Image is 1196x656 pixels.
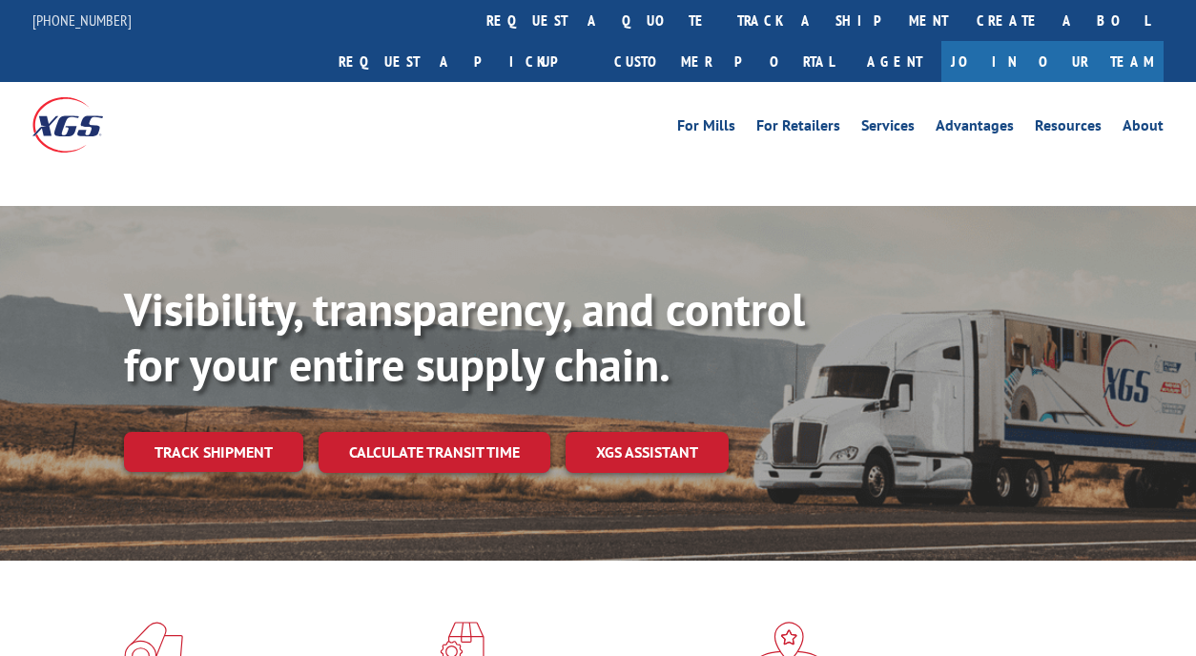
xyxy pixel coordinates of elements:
a: For Mills [677,118,735,139]
a: Track shipment [124,432,303,472]
a: Join Our Team [941,41,1164,82]
a: Advantages [936,118,1014,139]
a: [PHONE_NUMBER] [32,10,132,30]
a: Customer Portal [600,41,848,82]
a: Request a pickup [324,41,600,82]
a: About [1123,118,1164,139]
a: Agent [848,41,941,82]
a: For Retailers [756,118,840,139]
a: XGS ASSISTANT [566,432,729,473]
a: Services [861,118,915,139]
b: Visibility, transparency, and control for your entire supply chain. [124,279,805,394]
a: Calculate transit time [319,432,550,473]
a: Resources [1035,118,1102,139]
